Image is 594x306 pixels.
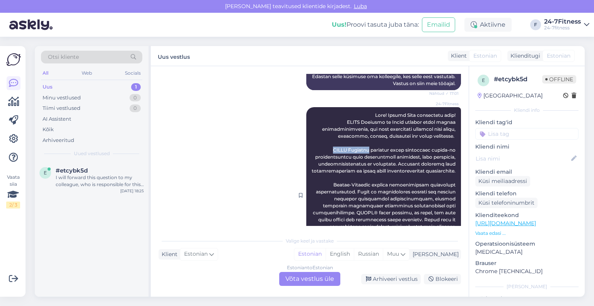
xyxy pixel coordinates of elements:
span: e [44,170,47,176]
a: 24-7Fitness24-7fitness [544,19,589,31]
div: Valige keel ja vastake [159,238,461,244]
div: Minu vestlused [43,94,81,102]
p: Operatsioonisüsteem [475,240,579,248]
span: Estonian [184,250,208,258]
div: Web [80,68,94,78]
div: Edastan selle küsimuse oma kolleegile, kes selle eest vastutab. Vastus on siin meie tööajal. [306,70,461,90]
div: Klient [448,52,467,60]
p: [MEDICAL_DATA] [475,248,579,256]
p: Vaata edasi ... [475,230,579,237]
span: Luba [352,3,369,10]
div: Uus [43,83,53,91]
a: [URL][DOMAIN_NAME] [475,220,536,227]
p: Kliendi email [475,168,579,176]
div: 1 [131,83,141,91]
img: Askly Logo [6,52,21,67]
p: Chrome [TECHNICAL_ID] [475,267,579,275]
div: [PERSON_NAME] [410,250,459,258]
span: #etcybk5d [56,167,88,174]
div: Arhiveeritud [43,137,74,144]
div: F [530,19,541,30]
span: Estonian [473,52,497,60]
span: e [482,77,485,83]
label: Uus vestlus [158,51,190,61]
div: 2 / 3 [6,202,20,209]
div: 24-7Fitness [544,19,581,25]
p: Klienditeekond [475,211,579,219]
div: Aktiivne [464,18,512,32]
div: Kliendi info [475,107,579,114]
div: Estonian [294,248,326,260]
div: Proovi tasuta juba täna: [332,20,419,29]
div: Tiimi vestlused [43,104,80,112]
div: AI Assistent [43,115,71,123]
div: # etcybk5d [494,75,542,84]
div: [GEOGRAPHIC_DATA] [478,92,543,100]
div: Kõik [43,126,54,133]
p: Kliendi telefon [475,190,579,198]
div: Klient [159,250,178,258]
div: Küsi telefoninumbrit [475,198,538,208]
div: Võta vestlus üle [279,272,340,286]
span: Nähtud ✓ 17:01 [429,91,459,96]
span: Lore! Ipsumd Sita consectetu adip! ELITS Doeiusmo te Incid utlabor etdol magnaa enimadminimvenia,... [312,112,457,278]
input: Lisa nimi [476,154,570,163]
button: Emailid [422,17,455,32]
div: Arhiveeri vestlus [361,274,421,284]
span: Estonian [547,52,570,60]
div: Estonian to Estonian [287,264,333,271]
p: Märkmed [475,295,579,303]
div: All [41,68,50,78]
div: Klienditugi [507,52,540,60]
div: 0 [130,104,141,112]
b: Uus! [332,21,346,28]
p: Kliendi tag'id [475,118,579,127]
div: 24-7fitness [544,25,581,31]
span: 24-7Fitness [430,101,459,107]
div: Vaata siia [6,174,20,209]
div: I will forward this question to my colleague, who is responsible for this. The reply will be here... [56,174,144,188]
div: English [326,248,354,260]
div: [DATE] 18:25 [120,188,144,194]
p: Kliendi nimi [475,143,579,151]
div: [PERSON_NAME] [475,283,579,290]
div: Küsi meiliaadressi [475,176,530,186]
div: Russian [354,248,383,260]
input: Lisa tag [475,128,579,140]
span: Offline [542,75,576,84]
div: Socials [123,68,142,78]
div: Blokeeri [424,274,461,284]
span: Otsi kliente [48,53,79,61]
span: Uued vestlused [74,150,110,157]
span: Muu [387,250,399,257]
div: 0 [130,94,141,102]
p: Brauser [475,259,579,267]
